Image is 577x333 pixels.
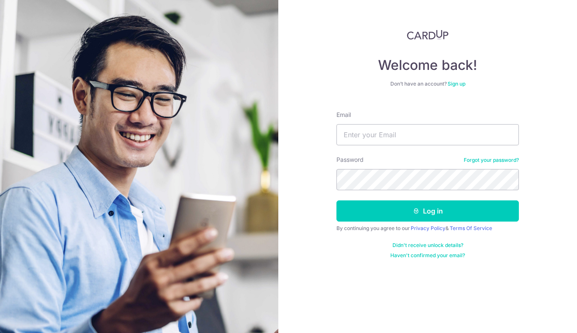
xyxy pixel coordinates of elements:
div: Don’t have an account? [336,80,519,87]
a: Terms Of Service [450,225,492,231]
input: Enter your Email [336,124,519,145]
div: By continuing you agree to our & [336,225,519,232]
label: Email [336,111,351,119]
h4: Welcome back! [336,57,519,74]
img: CardUp Logo [407,30,448,40]
a: Didn't receive unlock details? [392,242,463,249]
a: Sign up [448,80,465,87]
a: Haven't confirmed your email? [390,252,465,259]
a: Privacy Policy [411,225,445,231]
a: Forgot your password? [464,157,519,164]
label: Password [336,155,364,164]
button: Log in [336,200,519,222]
